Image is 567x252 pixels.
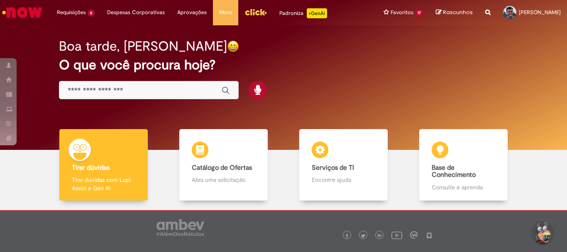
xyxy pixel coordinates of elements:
b: Base de Conhecimento [432,164,476,179]
span: Aprovações [177,8,207,17]
span: Requisições [57,8,86,17]
p: +GenAi [307,8,327,18]
img: logo_footer_workplace.png [410,231,418,239]
a: Rascunhos [436,9,473,17]
b: Tirar dúvidas [72,164,110,172]
img: logo_footer_twitter.png [361,234,365,238]
span: [PERSON_NAME] [519,9,561,16]
b: Serviços de TI [312,164,354,172]
p: Tirar dúvidas com Lupi Assist e Gen Ai [72,176,135,192]
span: 6 [88,10,95,17]
div: Padroniza [279,8,327,18]
span: More [219,8,232,17]
p: Encontre ajuda [312,176,375,184]
span: Favoritos [391,8,413,17]
span: Rascunhos [443,8,473,16]
img: logo_footer_facebook.png [345,234,349,238]
a: Base de Conhecimento Consulte e aprenda [403,129,523,201]
img: happy-face.png [227,40,239,52]
a: Serviços de TI Encontre ajuda [283,129,403,201]
a: Tirar dúvidas Tirar dúvidas com Lupi Assist e Gen Ai [44,129,164,201]
a: Catálogo de Ofertas Abra uma solicitação [164,129,283,201]
img: logo_footer_naosei.png [425,231,433,239]
img: logo_footer_linkedin.png [378,233,382,238]
img: click_logo_yellow_360x200.png [244,6,267,18]
p: Abra uma solicitação [192,176,255,184]
p: Consulte e aprenda [432,183,495,191]
h2: Boa tarde, [PERSON_NAME] [59,39,227,54]
img: logo_footer_youtube.png [391,230,402,240]
b: Catálogo de Ofertas [192,164,252,172]
h2: O que você procura hoje? [59,58,508,72]
span: Despesas Corporativas [107,8,165,17]
span: 17 [415,10,423,17]
button: Iniciar Conversa de Suporte [530,221,555,246]
img: logo_footer_ambev_rotulo_gray.png [156,219,204,236]
img: ServiceNow [1,4,44,21]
